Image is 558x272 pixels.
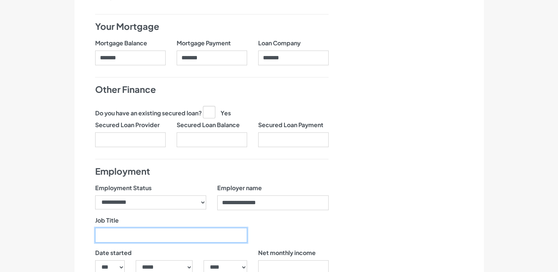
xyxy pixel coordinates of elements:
[177,121,240,129] label: Secured Loan Balance
[95,184,152,192] label: Employment Status
[95,109,202,118] label: Do you have an existing secured loan?
[217,184,262,192] label: Employer name
[95,216,119,225] label: Job Title
[95,165,329,178] h4: Employment
[258,39,301,48] label: Loan Company
[177,39,231,48] label: Mortgage Payment
[203,106,231,118] label: Yes
[258,248,316,257] label: Net monthly income
[95,248,132,257] label: Date started
[95,83,329,96] h4: Other Finance
[95,39,147,48] label: Mortgage Balance
[95,20,329,33] h4: Your Mortgage
[258,121,323,129] label: Secured Loan Payment
[95,121,160,129] label: Secured Loan Provider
